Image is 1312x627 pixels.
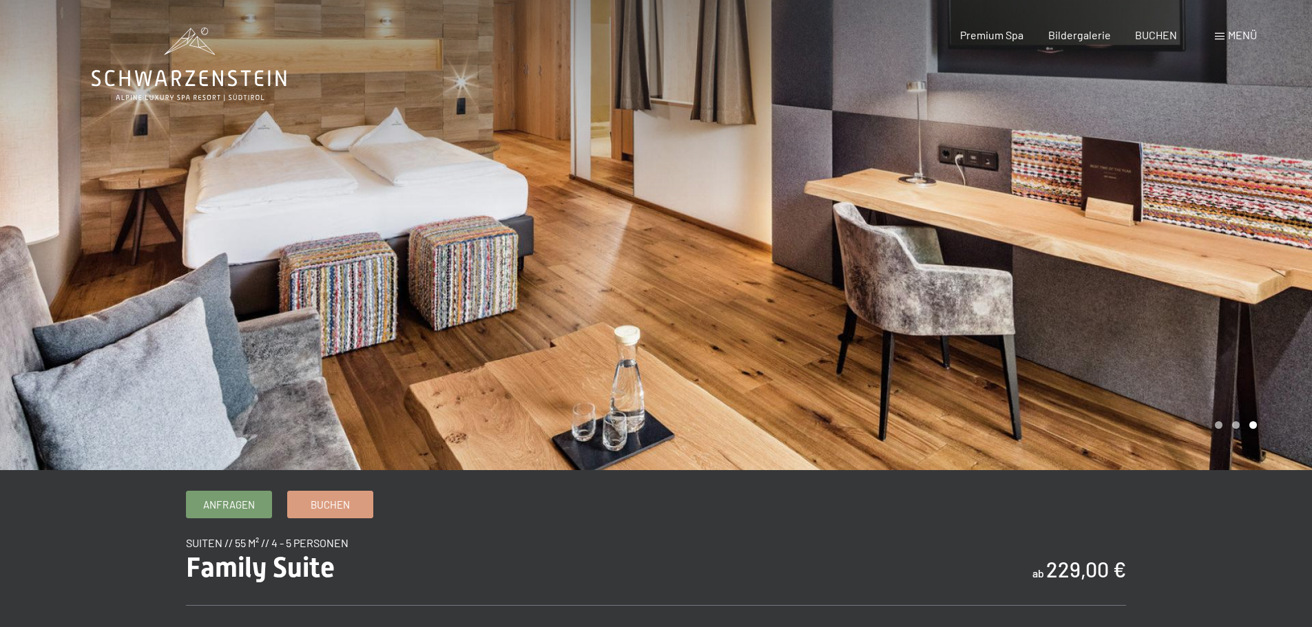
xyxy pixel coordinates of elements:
[186,551,335,584] span: Family Suite
[1228,28,1257,41] span: Menü
[1046,557,1126,582] b: 229,00 €
[288,491,373,518] a: Buchen
[186,536,348,549] span: Suiten // 55 m² // 4 - 5 Personen
[1048,28,1111,41] a: Bildergalerie
[311,498,350,512] span: Buchen
[1032,566,1044,580] span: ab
[187,491,271,518] a: Anfragen
[1135,28,1177,41] a: BUCHEN
[960,28,1023,41] a: Premium Spa
[203,498,255,512] span: Anfragen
